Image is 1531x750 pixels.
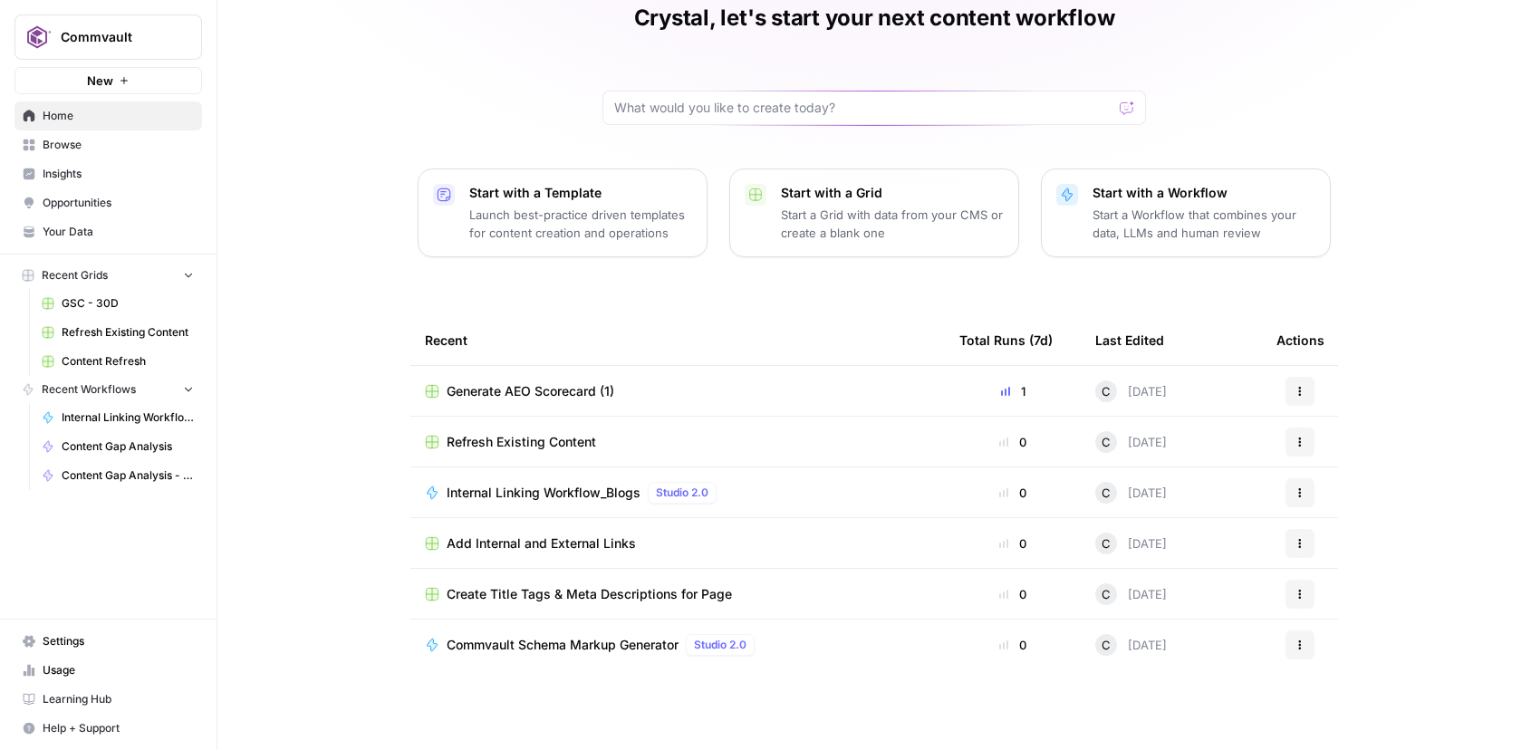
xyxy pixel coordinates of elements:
[14,130,202,159] a: Browse
[959,636,1066,654] div: 0
[34,432,202,461] a: Content Gap Analysis
[425,482,930,504] a: Internal Linking Workflow_BlogsStudio 2.0
[959,433,1066,451] div: 0
[34,318,202,347] a: Refresh Existing Content
[1102,484,1111,502] span: C
[694,637,746,653] span: Studio 2.0
[1102,433,1111,451] span: C
[14,14,202,60] button: Workspace: Commvault
[43,662,194,678] span: Usage
[62,353,194,370] span: Content Refresh
[43,195,194,211] span: Opportunities
[959,315,1053,365] div: Total Runs (7d)
[1095,482,1167,504] div: [DATE]
[447,433,596,451] span: Refresh Existing Content
[447,534,636,553] span: Add Internal and External Links
[425,634,930,656] a: Commvault Schema Markup GeneratorStudio 2.0
[425,433,930,451] a: Refresh Existing Content
[43,720,194,736] span: Help + Support
[1095,634,1167,656] div: [DATE]
[14,627,202,656] a: Settings
[1095,315,1164,365] div: Last Edited
[1041,168,1331,257] button: Start with a WorkflowStart a Workflow that combines your data, LLMs and human review
[1102,636,1111,654] span: C
[781,206,1004,242] p: Start a Grid with data from your CMS or create a blank one
[959,382,1066,400] div: 1
[62,324,194,341] span: Refresh Existing Content
[418,168,708,257] button: Start with a TemplateLaunch best-practice driven templates for content creation and operations
[34,347,202,376] a: Content Refresh
[469,206,692,242] p: Launch best-practice driven templates for content creation and operations
[43,633,194,649] span: Settings
[1276,315,1324,365] div: Actions
[14,685,202,714] a: Learning Hub
[62,467,194,484] span: Content Gap Analysis - Profound
[21,21,53,53] img: Commvault Logo
[425,585,930,603] a: Create Title Tags & Meta Descriptions for Page
[1102,382,1111,400] span: C
[62,409,194,426] span: Internal Linking Workflow_Blogs
[1095,380,1167,402] div: [DATE]
[656,485,708,501] span: Studio 2.0
[14,188,202,217] a: Opportunities
[43,108,194,124] span: Home
[34,289,202,318] a: GSC - 30D
[634,4,1115,33] h1: Crystal, let's start your next content workflow
[42,267,108,284] span: Recent Grids
[42,381,136,398] span: Recent Workflows
[447,585,732,603] span: Create Title Tags & Meta Descriptions for Page
[469,184,692,202] p: Start with a Template
[447,484,640,502] span: Internal Linking Workflow_Blogs
[1095,533,1167,554] div: [DATE]
[1093,206,1315,242] p: Start a Workflow that combines your data, LLMs and human review
[959,484,1066,502] div: 0
[87,72,113,90] span: New
[425,315,930,365] div: Recent
[1102,585,1111,603] span: C
[14,376,202,403] button: Recent Workflows
[62,295,194,312] span: GSC - 30D
[14,101,202,130] a: Home
[425,382,930,400] a: Generate AEO Scorecard (1)
[43,224,194,240] span: Your Data
[14,714,202,743] button: Help + Support
[14,217,202,246] a: Your Data
[729,168,1019,257] button: Start with a GridStart a Grid with data from your CMS or create a blank one
[447,382,614,400] span: Generate AEO Scorecard (1)
[34,461,202,490] a: Content Gap Analysis - Profound
[425,534,930,553] a: Add Internal and External Links
[959,534,1066,553] div: 0
[614,99,1112,117] input: What would you like to create today?
[14,67,202,94] button: New
[1102,534,1111,553] span: C
[447,636,679,654] span: Commvault Schema Markup Generator
[62,438,194,455] span: Content Gap Analysis
[34,403,202,432] a: Internal Linking Workflow_Blogs
[43,166,194,182] span: Insights
[959,585,1066,603] div: 0
[14,262,202,289] button: Recent Grids
[43,137,194,153] span: Browse
[61,28,170,46] span: Commvault
[14,656,202,685] a: Usage
[1093,184,1315,202] p: Start with a Workflow
[1095,431,1167,453] div: [DATE]
[1095,583,1167,605] div: [DATE]
[14,159,202,188] a: Insights
[781,184,1004,202] p: Start with a Grid
[43,691,194,707] span: Learning Hub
